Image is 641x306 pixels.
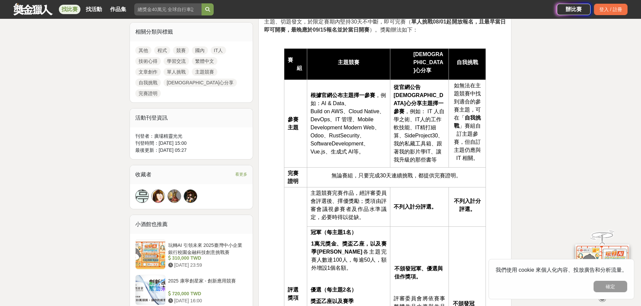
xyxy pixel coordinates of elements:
a: IT人 [211,46,226,54]
a: 文章創作 [135,68,161,76]
img: d2146d9a-e6f6-4337-9592-8cefde37ba6b.png [575,239,629,284]
button: 確定 [594,281,627,292]
a: 亭 [135,189,149,203]
strong: 從官網公告[DEMOGRAPHIC_DATA]心分享主題擇一參賽 [394,84,443,114]
strong: 不列入計分評選。 [454,198,481,212]
div: 720,000 TWD [168,290,245,297]
a: [DEMOGRAPHIC_DATA]心分享 [164,79,237,87]
span: 如無法在主題競賽中找到適合的參賽主題，可在「 」賽組自訂主題參賽，但自訂主題仍應與IT 相關。 [454,83,481,161]
span: 主題競賽完賽作品，經評審委員會評選後、擇優獎勵；獎項由評審會議視參賽者及作品水準議定，必要時得以從缺。 [311,190,387,220]
strong: [DEMOGRAPHIC_DATA]心分享 [413,51,443,73]
a: 玩轉AI 引領未來 2025臺灣中小企業銀行校園金融科技創意挑戰賽 310,000 TWD [DATE] 23:59 [135,239,248,269]
div: 登入 / 註冊 [594,4,628,15]
strong: 不列入計分評選。 [394,204,437,210]
a: 完賽證明 [135,89,161,97]
div: [DATE] 16:00 [168,297,245,304]
strong: 評選獎項 [288,287,298,301]
div: 2025 康寧創星家 - 創新應用競賽 [168,277,245,290]
div: 最後更新： [DATE] 05:27 [135,147,248,154]
a: 國內 [192,46,208,54]
div: 活動刊登資訊 [130,108,253,127]
a: 其他 [135,46,151,54]
span: 無論賽組，只要完成30天連續挑戰，都提供完賽證明。 [331,173,461,178]
div: 玩轉AI 引領未來 2025臺灣中小企業銀行校園金融科技創意挑戰賽 [168,242,245,255]
strong: 優選（每主題2名） [311,287,357,293]
a: 程式 [154,46,170,54]
a: 單人挑戰 [164,68,189,76]
a: 辦比賽 [557,4,591,15]
a: 作品集 [107,5,129,14]
a: Avatar [151,189,165,203]
a: 主題競賽 [192,68,217,76]
strong: 單人挑戰08/01起開放報名，且最早當日即可開賽，最晚應於09/15報名並於當日開賽 [264,19,506,33]
span: ，例如：AI & Data、Build on AWS、Cloud Native、DevOps、IT 管理、Mobile Development Modern Web、Odoo、RustSecur... [311,92,386,155]
a: 找比賽 [59,5,80,14]
a: 競賽 [173,46,189,54]
a: 技術心得 [135,57,161,65]
span: 分為「主題競賽」、「自我挑戰」以及「佛心分享」三大挑戰方式。參賽者根據下表說明依所選參賽主題、切題發文，於限定賽期內堅持30天不中斷，即可完賽（ ）。獎勵辦法如下： [264,11,506,33]
span: 我們使用 cookie 來個人化內容、投放廣告和分析流量。 [496,267,627,273]
div: 刊登者： 廣場精靈光光 [135,133,248,140]
strong: 根據官網公布主題擇一參賽 [311,92,375,98]
span: ，例如： IT 人自學之術、IT人的工作軟技能、IT精打細算、SideProject30、我的私藏工具箱、跟著我的影片學IT、讓我升級的那些書等 [394,84,444,163]
img: Avatar [184,190,197,203]
input: 總獎金40萬元 全球自行車設計比賽 [134,3,202,15]
div: [DATE] 23:59 [168,262,245,269]
strong: 自我挑戰 [457,59,478,65]
div: 310,000 TWD [168,255,245,262]
strong: 參賽主題 [288,117,298,130]
strong: 不頒發冠軍、優選與佳作獎項。 [394,266,443,279]
strong: 賽 組 [288,57,302,71]
strong: 自我挑戰 [454,115,481,129]
span: 看更多 [235,171,247,178]
span: 各主題完賽人數達100人，每逾50人，額外增設1個名額。 [311,241,387,271]
a: 自我挑戰 [135,79,161,87]
a: 繁體中文 [192,57,217,65]
strong: 冠軍（每主題1名） [311,229,357,235]
img: Avatar [152,190,165,203]
a: 學習交流 [164,57,189,65]
a: 2025 康寧創星家 - 創新應用競賽 720,000 TWD [DATE] 16:00 [135,275,248,305]
div: 小酒館也推薦 [130,215,253,234]
a: 找活動 [83,5,105,14]
div: 刊登時間： [DATE] 15:00 [135,140,248,147]
span: 收藏者 [135,172,151,177]
strong: 主題競賽 [338,59,359,65]
div: 相關分類與標籤 [130,23,253,41]
strong: 完賽證明 [288,170,298,184]
img: Avatar [168,190,181,203]
strong: 1萬元獎金、獎盃乙座，以及賽季[PERSON_NAME] [311,241,387,255]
